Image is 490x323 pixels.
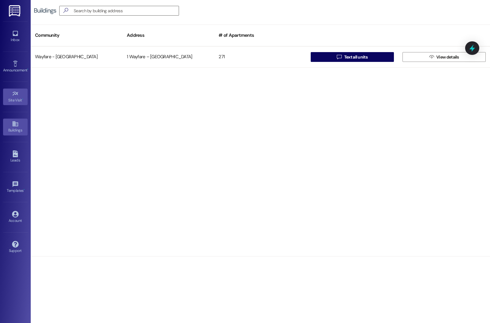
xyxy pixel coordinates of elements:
div: Address [122,28,214,43]
button: Text all units [311,52,394,62]
a: Templates • [3,179,28,196]
a: Buildings [3,119,28,135]
input: Search by building address [74,6,179,15]
div: Buildings [34,7,56,14]
div: 1 Wayfare – [GEOGRAPHIC_DATA] [122,51,214,63]
span: • [24,188,25,192]
a: Account [3,209,28,226]
button: View details [402,52,486,62]
div: Wayfare - [GEOGRAPHIC_DATA] [31,51,122,63]
a: Support [3,239,28,256]
span: • [27,67,28,71]
a: Site Visit • [3,89,28,105]
a: Leads [3,149,28,165]
div: # of Apartments [214,28,306,43]
span: • [22,97,23,101]
i:  [429,55,434,59]
span: Text all units [344,54,367,60]
i:  [61,7,71,14]
span: View details [436,54,459,60]
i:  [337,55,341,59]
a: Inbox [3,28,28,45]
img: ResiDesk Logo [9,5,21,17]
div: 271 [214,51,306,63]
div: Community [31,28,122,43]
